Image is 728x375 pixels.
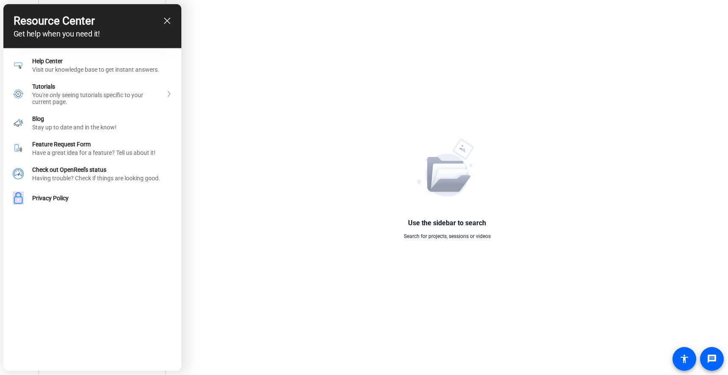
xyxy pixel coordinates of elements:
[13,118,24,129] img: module icon
[32,92,163,105] div: You're only seeing tutorials specific to your current page.
[32,124,172,131] div: Stay up to date and in the know!
[32,83,163,90] div: Tutorials
[14,14,171,27] h3: Resource Center
[3,78,181,110] div: Tutorials
[3,110,181,136] div: Blog
[3,48,181,210] div: entering resource center home
[13,192,24,205] img: module icon
[32,58,172,64] div: Help Center
[32,141,172,148] div: Feature Request Form
[32,115,172,122] div: Blog
[13,143,24,154] img: module icon
[167,91,172,97] svg: expand
[32,149,172,156] div: Have a great idea for a feature? Tell us about it!
[13,168,24,179] img: module icon
[32,175,172,182] div: Having trouble? Check if things are looking good.
[3,161,181,187] div: Check out OpenReel's status
[3,187,181,210] div: Privacy Policy
[32,66,172,73] div: Visit our knowledge base to get instant answers.
[3,48,181,210] div: Resource center home modules
[13,60,24,71] img: module icon
[3,53,181,78] div: Help Center
[13,89,24,100] img: module icon
[32,166,172,173] div: Check out OpenReel's status
[14,29,171,38] h4: Get help when you need it!
[163,17,171,25] div: close resource center
[32,195,172,201] div: Privacy Policy
[3,136,181,161] div: Feature Request Form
